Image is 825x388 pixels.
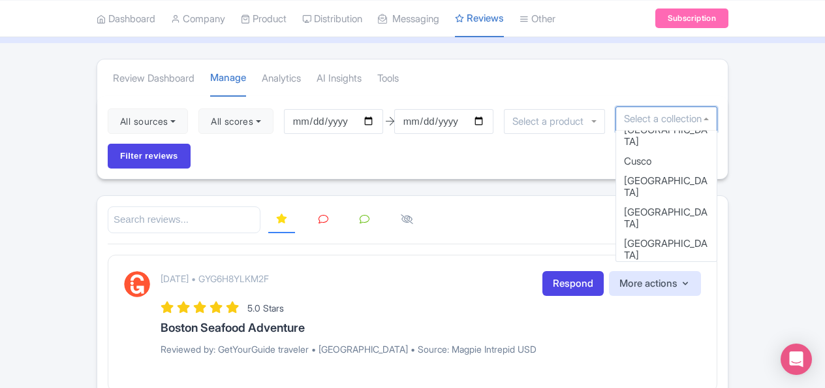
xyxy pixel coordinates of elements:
a: Product [241,1,287,37]
button: More actions [609,271,701,297]
a: Respond [542,271,604,297]
a: AI Insights [317,61,362,97]
p: Reviewed by: GetYourGuide traveler • [GEOGRAPHIC_DATA] • Source: Magpie Intrepid USD [161,342,701,356]
input: Search reviews... [108,206,260,233]
a: Other [520,1,555,37]
span: 5.0 Stars [247,302,284,314]
input: Filter reviews [108,144,191,169]
div: [GEOGRAPHIC_DATA] [616,234,717,265]
button: All sources [108,108,188,135]
div: Open Intercom Messenger [781,344,812,375]
div: [GEOGRAPHIC_DATA] [616,171,717,202]
h3: Boston Seafood Adventure [161,321,701,334]
a: Company [171,1,225,37]
a: Messaging [378,1,439,37]
a: Dashboard [97,1,155,37]
a: Tools [377,61,399,97]
a: Subscription [655,8,728,28]
p: [DATE] • GYG6H8YLKM2F [161,272,269,285]
a: Manage [210,60,246,97]
button: All scores [198,108,273,135]
input: Select a collection [624,113,709,125]
a: Distribution [302,1,362,37]
a: Review Dashboard [113,61,195,97]
div: [GEOGRAPHIC_DATA] [616,120,717,152]
div: [GEOGRAPHIC_DATA] [616,202,717,234]
div: Cusco [616,152,717,171]
img: GetYourGuide Logo [124,271,150,297]
a: Analytics [262,61,301,97]
input: Select a product [512,116,591,127]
